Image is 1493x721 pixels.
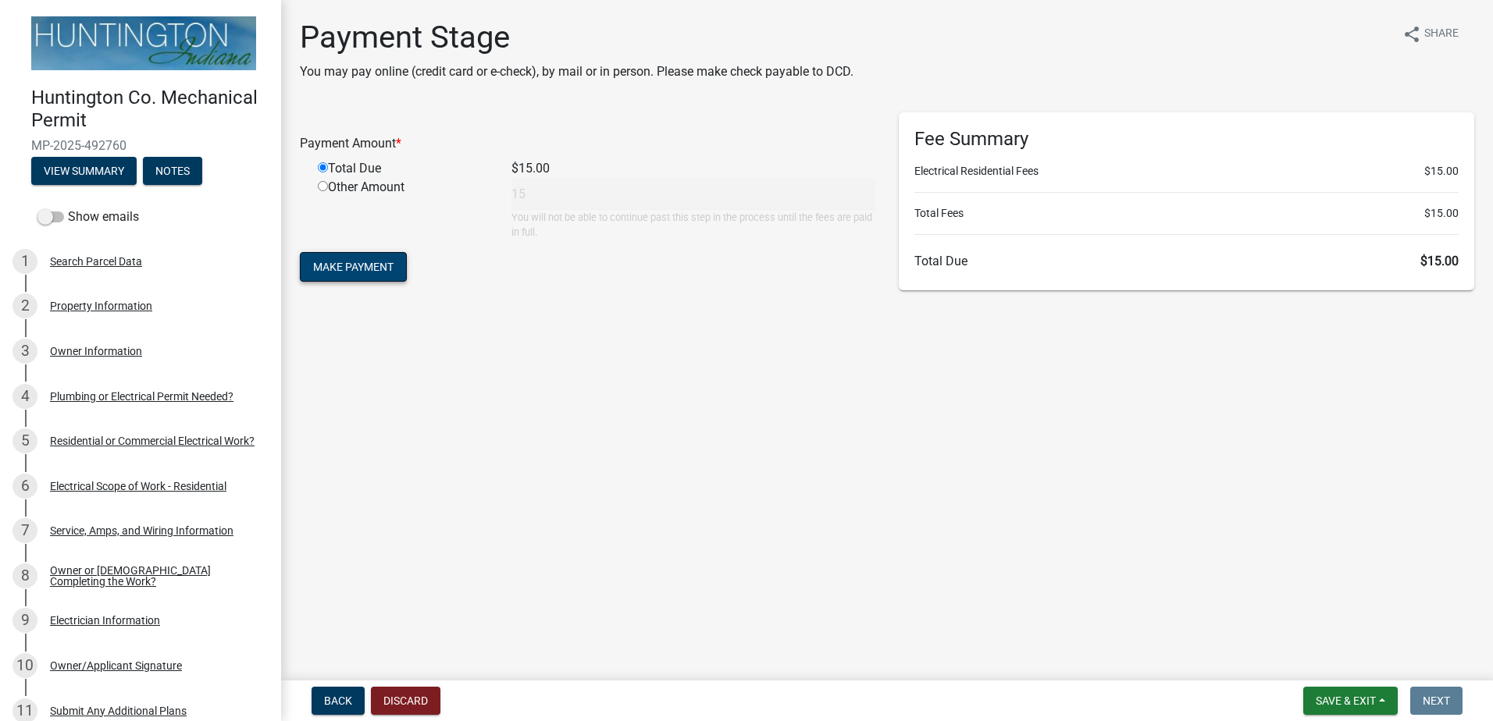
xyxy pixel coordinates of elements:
[324,694,352,707] span: Back
[1402,25,1421,44] i: share
[31,165,137,178] wm-modal-confirm: Summary
[50,565,256,587] div: Owner or [DEMOGRAPHIC_DATA] Completing the Work?
[12,653,37,678] div: 10
[914,205,1459,222] li: Total Fees
[12,293,37,318] div: 2
[50,660,182,671] div: Owner/Applicant Signature
[288,134,887,153] div: Payment Amount
[1424,25,1459,44] span: Share
[1420,254,1459,268] span: $15.00
[12,339,37,364] div: 3
[12,249,37,274] div: 1
[12,428,37,453] div: 5
[50,525,233,536] div: Service, Amps, and Wiring Information
[914,128,1459,151] h6: Fee Summary
[1303,687,1398,715] button: Save & Exit
[31,16,256,70] img: Huntington County, Indiana
[50,705,187,716] div: Submit Any Additional Plans
[50,391,233,402] div: Plumbing or Electrical Permit Needed?
[312,687,365,715] button: Back
[1316,694,1376,707] span: Save & Exit
[50,481,226,492] div: Electrical Scope of Work - Residential
[1424,163,1459,179] span: $15.00
[914,163,1459,179] li: Electrical Residential Fees
[1423,694,1450,707] span: Next
[914,254,1459,268] h6: Total Due
[143,165,202,178] wm-modal-confirm: Notes
[50,615,160,626] div: Electrician Information
[500,159,887,178] div: $15.00
[50,256,142,267] div: Search Parcel Data
[31,157,137,185] button: View Summary
[12,518,37,543] div: 7
[50,300,152,311] div: Property Information
[300,62,853,81] p: You may pay online (credit card or e-check), by mail or in person. Please make check payable to DCD.
[300,252,407,282] button: Make Payment
[1390,19,1471,49] button: shareShare
[50,435,255,446] div: Residential or Commercial Electrical Work?
[31,138,250,153] span: MP-2025-492760
[306,159,500,178] div: Total Due
[143,157,202,185] button: Notes
[371,687,440,715] button: Discard
[300,19,853,56] h1: Payment Stage
[37,208,139,226] label: Show emails
[1424,205,1459,222] span: $15.00
[1410,687,1463,715] button: Next
[50,346,142,357] div: Owner Information
[12,384,37,409] div: 4
[306,178,500,240] div: Other Amount
[12,474,37,499] div: 6
[12,563,37,588] div: 8
[12,608,37,633] div: 9
[31,87,269,132] h4: Huntington Co. Mechanical Permit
